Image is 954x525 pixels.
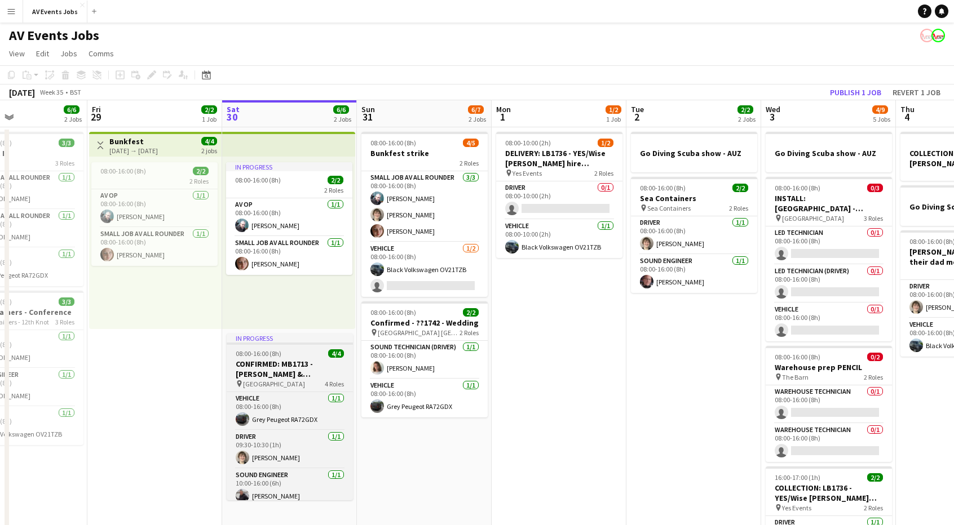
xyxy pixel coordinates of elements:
span: 4/9 [872,105,888,114]
div: Go Diving Scuba show - AUZ [631,132,757,172]
span: 3 Roles [864,214,883,223]
app-card-role: Vehicle1/108:00-16:00 (8h)Grey Peugeot RA72GDX [227,392,353,430]
span: Yes Events [782,504,811,512]
span: 2/2 [201,105,217,114]
span: 4 Roles [325,380,344,388]
span: Mon [496,104,511,114]
span: Jobs [60,48,77,59]
span: Sat [227,104,240,114]
h3: DELIVERY: LB1736 - YES/Wise [PERSON_NAME] hire ([PERSON_NAME] doing) [496,148,622,168]
span: Yes Events [513,169,542,177]
div: 1 Job [202,115,217,123]
app-card-role: Warehouse Technician0/108:00-16:00 (8h) [766,424,892,462]
span: View [9,48,25,59]
div: In progress [227,333,353,342]
h3: Bunkfest strike [361,148,488,158]
span: 0/2 [867,353,883,361]
span: 2/2 [463,308,479,317]
app-card-role: Small Job AV All Rounder1/108:00-16:00 (8h)[PERSON_NAME] [91,228,218,266]
span: 1/2 [606,105,621,114]
h3: Warehouse prep PENCIL [766,362,892,372]
div: In progress [226,162,352,171]
span: 16:00-17:00 (1h) [775,473,820,482]
div: 08:00-16:00 (8h)2/2Sea Containers Sea Containers2 RolesDriver1/108:00-16:00 (8h)[PERSON_NAME]Soun... [631,177,757,293]
span: [GEOGRAPHIC_DATA] [243,380,305,388]
div: In progress08:00-16:00 (8h)2/22 RolesAV Op1/108:00-16:00 (8h)[PERSON_NAME]Small Job AV All Rounde... [226,162,352,275]
app-card-role: Driver1/108:00-16:00 (8h)[PERSON_NAME] [631,216,757,255]
span: 2/2 [193,167,209,175]
span: 08:00-16:00 (8h) [775,353,820,361]
span: Sun [361,104,375,114]
span: 2 Roles [460,328,479,337]
span: 3 Roles [55,318,74,326]
span: 3/3 [59,139,74,147]
h3: Go Diving Scuba show - AUZ [766,148,892,158]
span: 2 Roles [729,204,748,212]
span: 29 [90,110,101,123]
span: 2 [629,110,644,123]
span: 1/2 [598,139,613,147]
app-job-card: 08:00-16:00 (8h)2/22 RolesAV Op1/108:00-16:00 (8h)[PERSON_NAME]Small Job AV All Rounder1/108:00-1... [91,162,218,266]
span: 31 [360,110,375,123]
span: 4/4 [328,349,344,358]
span: [GEOGRAPHIC_DATA] [GEOGRAPHIC_DATA] [378,328,460,337]
span: 08:00-16:00 (8h) [370,308,416,317]
app-card-role: Warehouse Technician0/108:00-16:00 (8h) [766,385,892,424]
span: 08:00-16:00 (8h) [236,349,281,358]
span: 2/2 [732,184,748,192]
span: 2 Roles [460,159,479,167]
span: 3 [764,110,780,123]
div: [DATE] [9,87,35,98]
a: View [5,46,29,61]
span: 08:00-16:00 (8h) [640,184,686,192]
div: 1 Job [606,115,621,123]
span: 0/3 [867,184,883,192]
app-card-role: Small Job AV All Rounder3/308:00-16:00 (8h)[PERSON_NAME][PERSON_NAME][PERSON_NAME] [361,171,488,242]
div: 2 Jobs [334,115,351,123]
div: [DATE] → [DATE] [109,146,158,155]
span: Week 35 [37,88,65,96]
span: Fri [92,104,101,114]
div: 08:00-16:00 (8h)0/2Warehouse prep PENCIL The Barn2 RolesWarehouse Technician0/108:00-16:00 (8h) W... [766,346,892,462]
span: 1 [494,110,511,123]
span: 08:00-10:00 (2h) [505,139,551,147]
span: 2/2 [867,473,883,482]
div: Go Diving Scuba show - AUZ [766,132,892,172]
span: 08:00-16:00 (8h) [100,167,146,175]
app-job-card: 08:00-16:00 (8h)2/2Confirmed - ??1742 - Wedding [GEOGRAPHIC_DATA] [GEOGRAPHIC_DATA]2 RolesSound t... [361,301,488,417]
span: Tue [631,104,644,114]
span: 08:00-16:00 (8h) [370,139,416,147]
app-card-role: Vehicle1/108:00-16:00 (8h)Grey Peugeot RA72GDX [361,379,488,417]
div: 2 Jobs [469,115,486,123]
span: 2/2 [737,105,753,114]
h3: Confirmed - ??1742 - Wedding [361,318,488,328]
div: 08:00-16:00 (8h)0/3INSTALL: [GEOGRAPHIC_DATA] - Projector & Screen [GEOGRAPHIC_DATA]3 RolesLED Te... [766,177,892,341]
span: Thu [900,104,915,114]
span: 6/6 [333,105,349,114]
span: 6/6 [64,105,79,114]
app-user-avatar: Liam O'Brien [920,29,934,42]
h1: AV Events Jobs [9,27,99,44]
div: 2 Jobs [64,115,82,123]
app-job-card: 08:00-16:00 (8h)4/5Bunkfest strike2 RolesSmall Job AV All Rounder3/308:00-16:00 (8h)[PERSON_NAME]... [361,132,488,297]
app-card-role: Sound Engineer1/108:00-16:00 (8h)[PERSON_NAME] [631,255,757,293]
app-card-role: Vehicle1/208:00-16:00 (8h)Black Volkswagen OV21TZB [361,242,488,297]
span: 2/2 [328,176,343,184]
span: 4/4 [201,137,217,145]
span: 2 Roles [864,504,883,512]
span: Sea Containers [647,204,691,212]
span: 2 Roles [864,373,883,381]
div: 2 Jobs [738,115,756,123]
span: 08:00-16:00 (8h) [235,176,281,184]
button: Publish 1 job [825,85,886,100]
app-job-card: In progress08:00-16:00 (8h)4/4CONFIRMED: MB1713 - [PERSON_NAME] & [PERSON_NAME] - wedding [GEOGRA... [227,333,353,500]
app-job-card: 08:00-10:00 (2h)1/2DELIVERY: LB1736 - YES/Wise [PERSON_NAME] hire ([PERSON_NAME] doing) Yes Event... [496,132,622,258]
span: 3/3 [59,297,74,306]
button: AV Events Jobs [23,1,87,23]
app-card-role: LED Technician0/108:00-16:00 (8h) [766,226,892,265]
h3: Bunkfest [109,136,158,146]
